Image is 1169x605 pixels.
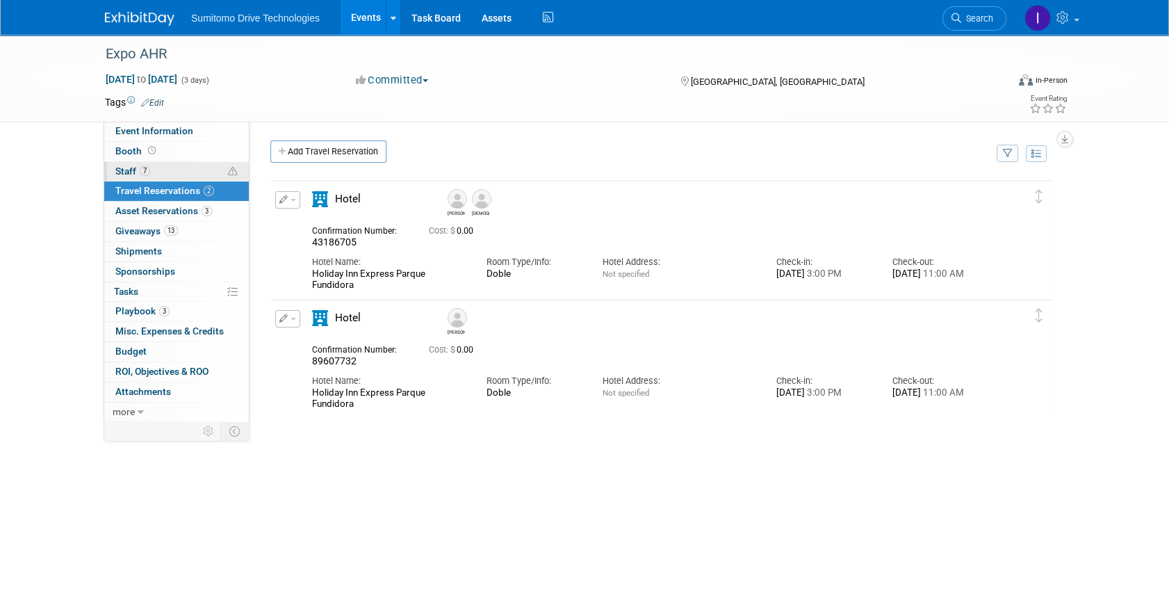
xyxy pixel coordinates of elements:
div: Check-out: [892,256,988,268]
div: [DATE] [892,387,988,399]
span: Sumitomo Drive Technologies [191,13,320,24]
i: Click and drag to move item [1036,309,1043,323]
div: Jesus Rivera [468,189,493,216]
span: Giveaways [115,225,178,236]
img: Jesus Rivera [472,189,491,209]
span: (3 days) [180,76,209,85]
span: Cost: $ [429,226,457,236]
span: Hotel [335,312,361,324]
span: [DATE] [DATE] [105,73,178,86]
div: Doble [486,268,581,280]
span: 3:00 PM [805,387,842,398]
img: Format-Inperson.png [1019,74,1033,86]
i: Filter by Traveler [1003,150,1013,159]
div: Hotel Name: [312,256,465,268]
a: Add Travel Reservation [270,140,386,163]
i: Hotel [312,191,328,207]
span: Search [961,13,993,24]
span: Shipments [115,245,162,257]
td: Toggle Event Tabs [221,422,250,440]
div: Check-out: [892,375,988,387]
span: ROI, Objectives & ROO [115,366,209,377]
span: Not specified [602,388,648,398]
span: Travel Reservations [115,185,214,196]
div: Event Rating [1029,95,1067,102]
div: Holiday Inn Express Parque Fundidora [312,387,465,411]
span: to [135,74,148,85]
span: 43186705 [312,236,357,248]
span: Tasks [114,286,138,297]
div: Doble [486,387,581,398]
span: 89607732 [312,355,357,366]
a: Asset Reservations3 [104,202,249,221]
td: Personalize Event Tab Strip [197,422,221,440]
div: Event Format [924,72,1068,93]
span: Attachments [115,386,171,397]
span: Event Information [115,125,193,136]
div: Elí Chávez [444,189,468,216]
div: Room Type/Info: [486,256,581,268]
span: Booth [115,145,158,156]
span: Potential Scheduling Conflict -- at least one attendee is tagged in another overlapping event. [228,166,238,178]
span: Staff [115,166,150,177]
span: Budget [115,346,147,357]
div: Room Type/Info: [486,375,581,387]
span: Sponsorships [115,266,175,277]
img: Fernando Vázquez [448,308,467,328]
a: more [104,403,249,422]
a: Search [942,6,1006,31]
div: Expo AHR [101,42,986,67]
a: Sponsorships [104,262,249,282]
div: [DATE] [892,268,988,280]
span: 2 [204,186,214,196]
div: [DATE] [776,387,872,399]
span: 11:00 AM [921,387,964,398]
a: Edit [141,98,164,108]
div: Hotel Address: [602,375,755,387]
div: Elí Chávez [448,209,465,216]
span: Cost: $ [429,345,457,355]
div: Confirmation Number: [312,341,408,355]
div: Jesus Rivera [472,209,489,216]
i: Hotel [312,310,328,326]
span: 3 [159,306,170,316]
span: 0.00 [429,226,479,236]
span: [GEOGRAPHIC_DATA], [GEOGRAPHIC_DATA] [690,76,864,87]
span: 11:00 AM [921,268,964,279]
span: Hotel [335,193,361,205]
a: Budget [104,342,249,362]
button: Committed [351,73,434,88]
i: Click and drag to move item [1036,190,1043,204]
span: Not specified [602,269,648,279]
a: Shipments [104,242,249,261]
span: 7 [140,166,150,176]
span: Playbook [115,305,170,316]
a: Booth [104,142,249,161]
img: Iram Rincón [1024,5,1051,31]
span: 3 [202,206,212,216]
a: Playbook3 [104,302,249,321]
span: 3:00 PM [805,268,842,279]
a: ROI, Objectives & ROO [104,362,249,382]
div: Fernando Vázquez [444,308,468,335]
div: In-Person [1035,75,1068,86]
span: Asset Reservations [115,205,212,216]
a: Attachments [104,382,249,402]
span: Booth not reserved yet [145,145,158,156]
a: Misc. Expenses & Credits [104,322,249,341]
a: Event Information [104,122,249,141]
div: Hotel Address: [602,256,755,268]
img: ExhibitDay [105,12,174,26]
a: Giveaways13 [104,222,249,241]
span: 13 [164,225,178,236]
div: Hotel Name: [312,375,465,387]
span: more [113,406,135,417]
a: Tasks [104,282,249,302]
span: Misc. Expenses & Credits [115,325,224,337]
a: Travel Reservations2 [104,181,249,201]
div: Fernando Vázquez [448,328,465,335]
a: Staff7 [104,162,249,181]
div: Check-in: [776,375,872,387]
div: Check-in: [776,256,872,268]
div: Holiday Inn Express Parque Fundidora [312,268,465,292]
